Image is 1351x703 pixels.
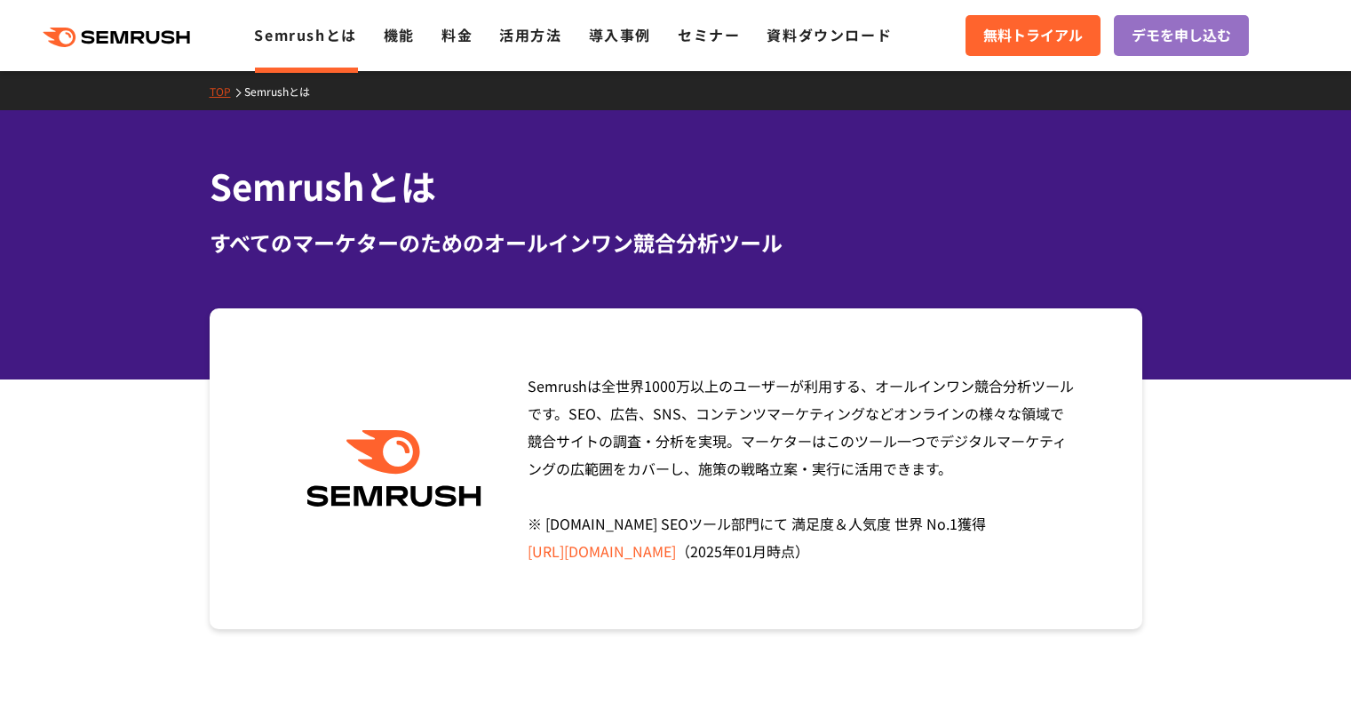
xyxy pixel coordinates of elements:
[499,24,561,45] a: 活用方法
[678,24,740,45] a: セミナー
[210,160,1142,212] h1: Semrushとは
[983,24,1083,47] span: 無料トライアル
[589,24,651,45] a: 導入事例
[441,24,473,45] a: 料金
[384,24,415,45] a: 機能
[528,540,676,562] a: [URL][DOMAIN_NAME]
[244,84,323,99] a: Semrushとは
[1132,24,1231,47] span: デモを申し込む
[210,227,1142,259] div: すべてのマーケターのためのオールインワン競合分析ツール
[528,375,1074,562] span: Semrushは全世界1000万以上のユーザーが利用する、オールインワン競合分析ツールです。SEO、広告、SNS、コンテンツマーケティングなどオンラインの様々な領域で競合サイトの調査・分析を実現...
[298,430,490,507] img: Semrush
[1114,15,1249,56] a: デモを申し込む
[254,24,356,45] a: Semrushとは
[767,24,892,45] a: 資料ダウンロード
[966,15,1101,56] a: 無料トライアル
[210,84,244,99] a: TOP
